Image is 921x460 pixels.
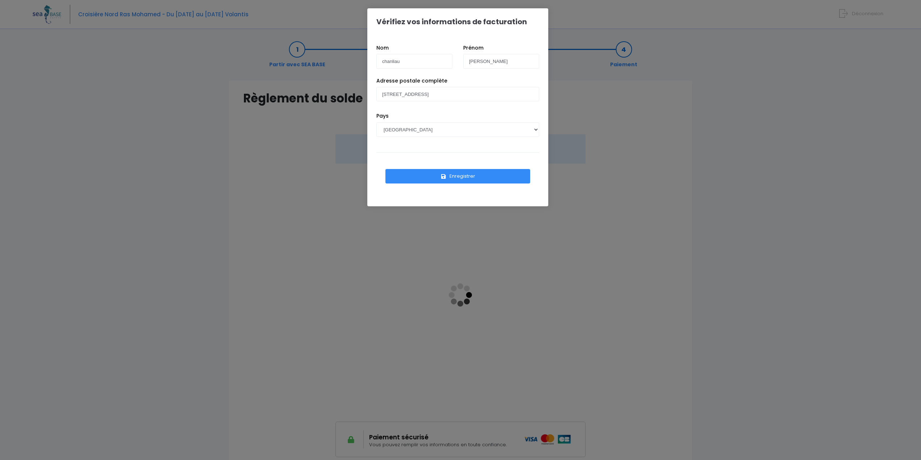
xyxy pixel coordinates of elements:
label: Prénom [463,44,483,52]
label: Pays [376,112,389,120]
label: Nom [376,44,389,52]
label: Adresse postale complète [376,77,447,85]
h1: Vérifiez vos informations de facturation [376,17,527,26]
button: Enregistrer [385,169,530,183]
